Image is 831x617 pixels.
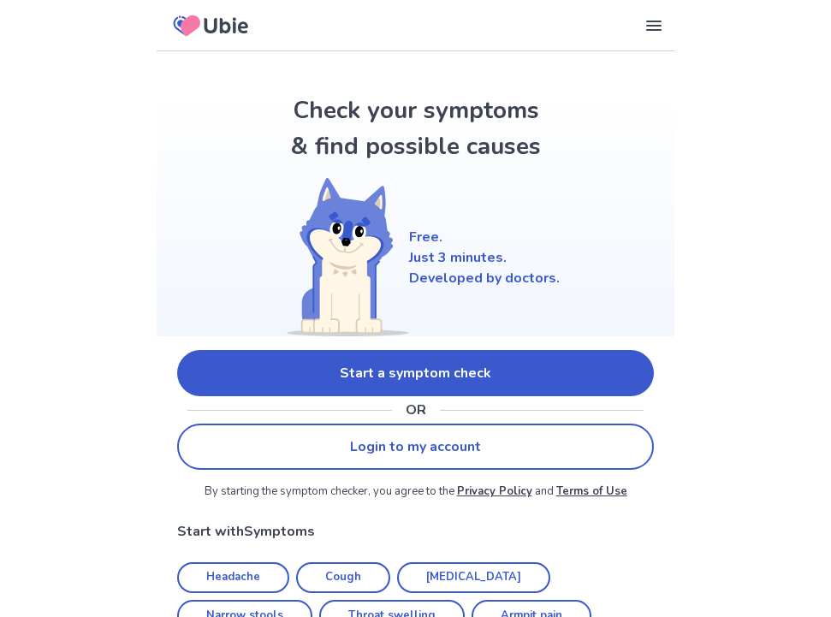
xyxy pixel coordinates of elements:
p: Just 3 minutes. [409,247,560,268]
img: Shiba (Welcome) [272,178,409,336]
a: Headache [177,562,289,594]
a: Privacy Policy [457,484,532,499]
p: Start with Symptoms [177,521,654,542]
a: Cough [296,562,390,594]
p: Developed by doctors. [409,268,560,288]
p: By starting the symptom checker, you agree to the and [177,484,654,501]
p: OR [406,400,426,420]
a: Login to my account [177,424,654,470]
a: [MEDICAL_DATA] [397,562,550,594]
a: Terms of Use [556,484,627,499]
a: Start a symptom check [177,350,654,396]
p: Free. [409,227,560,247]
h1: Check your symptoms & find possible causes [288,92,544,164]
